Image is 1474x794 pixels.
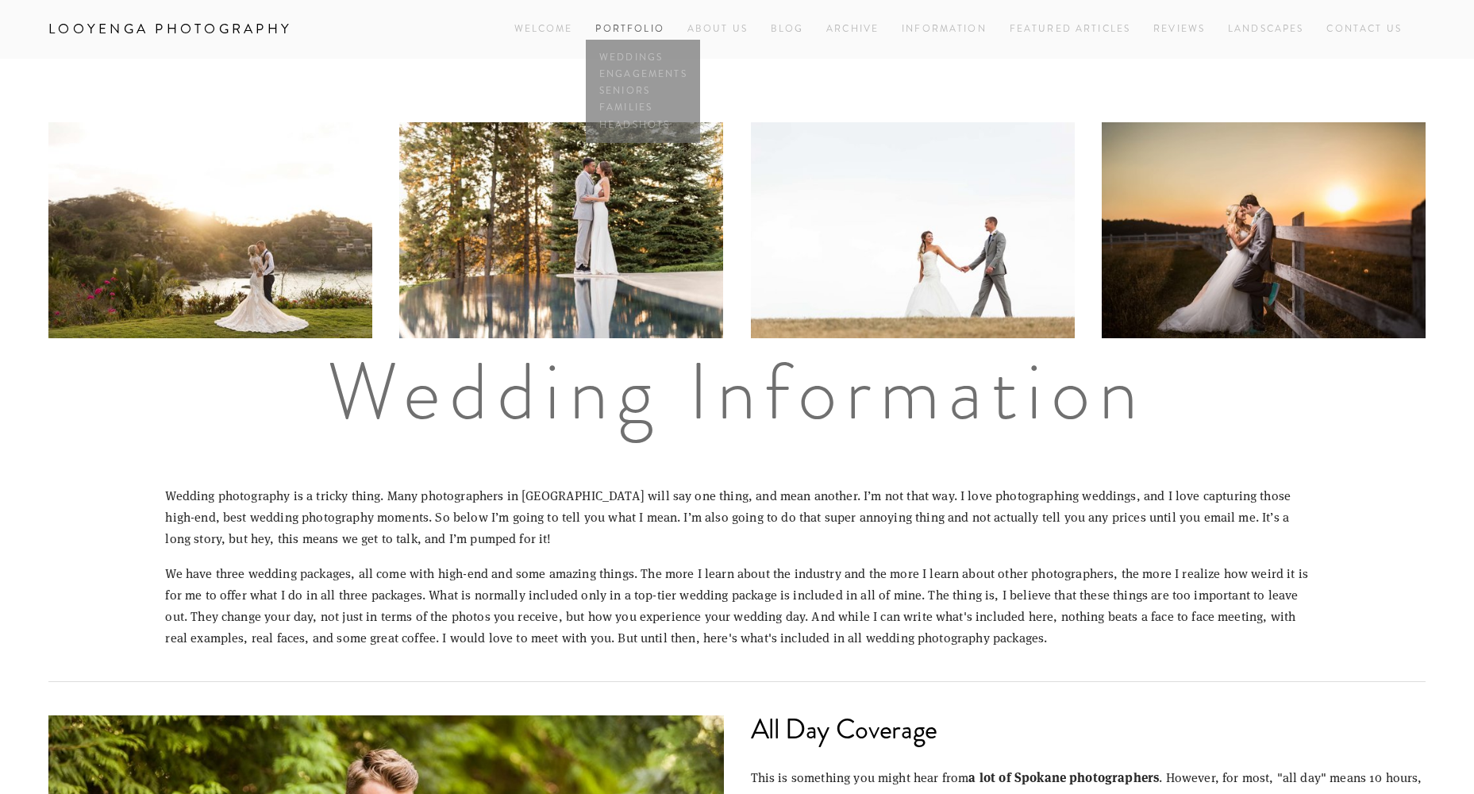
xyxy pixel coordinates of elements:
h2: All Day Coverage [751,715,1426,743]
p: Wedding photography is a tricky thing. Many photographers in [GEOGRAPHIC_DATA] will say one thing... [165,484,1308,549]
a: Contact Us [1326,18,1402,40]
a: Archive [826,18,879,40]
p: We have three wedding packages, all come with high-end and some amazing things. The more I learn ... [165,562,1308,649]
strong: a lot of Spokane photographers [968,768,1159,786]
a: Reviews [1153,18,1205,40]
a: Blog [771,18,804,40]
a: Welcome [514,18,573,40]
h1: Wedding Information [165,352,1308,431]
img: Settlers Creek Weddings [751,122,1075,338]
a: Portfolio [595,22,664,36]
img: Coeur d'Alene Resort Weddings [399,122,723,338]
a: Families [595,100,691,117]
a: Looyenga Photography [37,16,304,43]
a: About Us [687,18,748,40]
a: Weddings [595,49,691,66]
a: Engagements [595,66,691,83]
a: Featured Articles [1010,18,1131,40]
img: Destination Wedding Photographers [48,122,372,338]
a: Seniors [595,83,691,100]
a: Information [902,22,987,36]
a: Headshots [595,117,691,133]
img: Sunset Wedding Photos [1102,122,1426,338]
a: Landscapes [1228,18,1304,40]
